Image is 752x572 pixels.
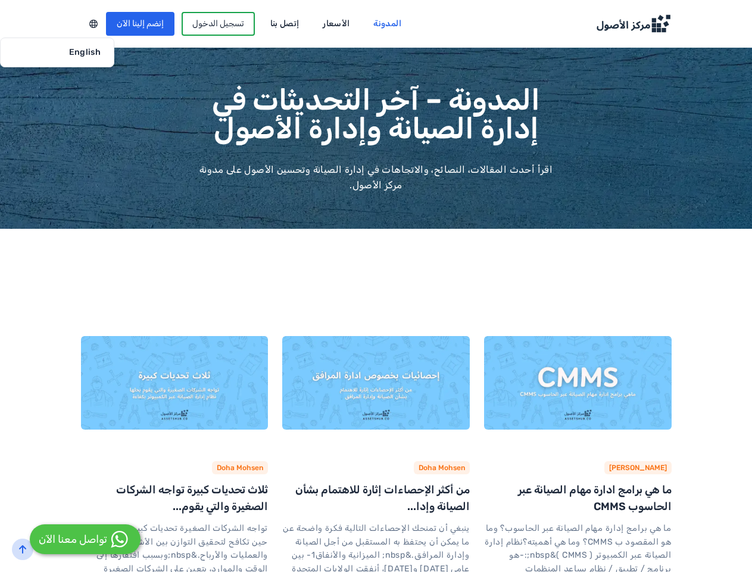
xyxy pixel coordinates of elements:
[5,43,109,62] a: English
[116,483,268,513] a: ثلاث تحديات كبيرة تواجه الشركات الصغيرة والتي يقوم...
[419,464,465,472] a: Doha Mohsen
[518,483,672,513] a: ما هي برامج ادارة مهام الصيانة عبر الحاسوب CMMS
[182,12,255,36] a: تسجيل الدخول
[199,162,553,193] p: اقرأ أحدث المقالات، النصائح، والاتجاهات في إدارة الصيانة وتحسين الأصول على مدونة مركز الأصول.
[262,14,308,33] a: إتصل بنا
[609,464,667,472] a: [PERSON_NAME]
[314,14,358,33] a: الأسعار
[295,483,470,513] a: من أكثر الإحصاءات إثارة للاهتمام بشأن الصيانة وإدا...
[217,464,263,472] a: Doha Mohsen
[12,539,33,560] button: back-to-top
[199,86,553,143] h2: المدونة – آخر التحديثات في إدارة الصيانة وإدارة الأصول
[106,12,174,36] a: إنضم إلينا الآن
[484,336,672,430] img: ما هي برامج ادارة مهام الصيانة عبر الحاسوب CMMS
[365,14,409,33] a: المدونة
[81,336,269,430] img: ثلاث تحديات كبيرة تواجه الشركات الصغيرة والتي يقوم...
[39,531,107,548] div: تواصل معنا الآن
[282,336,470,430] img: من أكثر الإحصاءات إثارة للاهتمام بشأن الصيانة وإدا...
[595,14,672,33] img: Logo Dark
